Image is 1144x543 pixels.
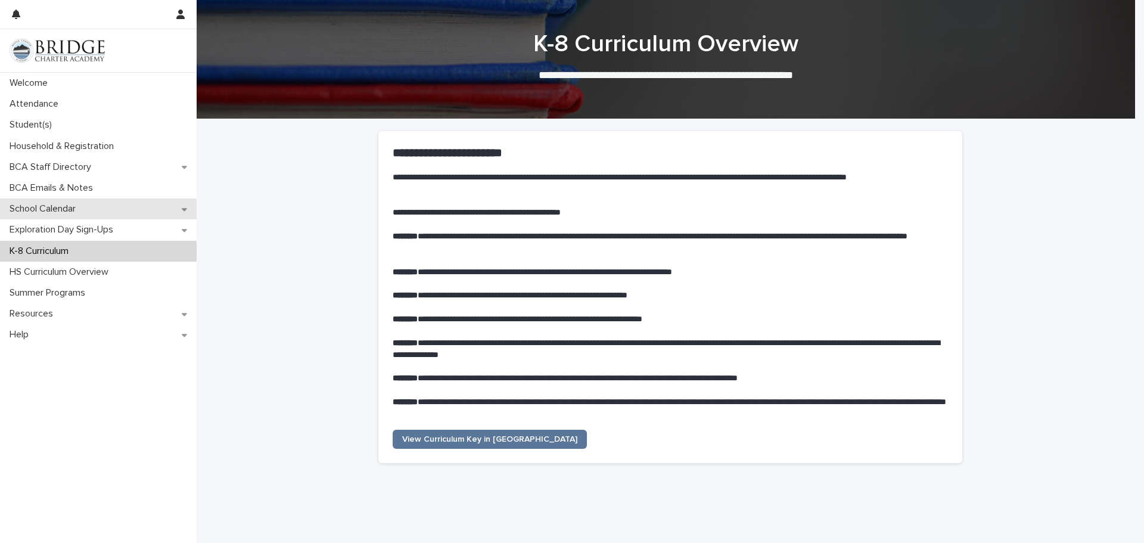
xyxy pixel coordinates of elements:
img: V1C1m3IdTEidaUdm9Hs0 [10,39,105,63]
a: View Curriculum Key in [GEOGRAPHIC_DATA] [393,430,587,449]
p: Resources [5,308,63,319]
p: BCA Emails & Notes [5,182,102,194]
p: Student(s) [5,119,61,131]
p: Attendance [5,98,68,110]
p: Help [5,329,38,340]
h1: K-8 Curriculum Overview [374,30,958,58]
p: HS Curriculum Overview [5,266,118,278]
p: BCA Staff Directory [5,162,101,173]
p: Exploration Day Sign-Ups [5,224,123,235]
p: Summer Programs [5,287,95,299]
p: Welcome [5,77,57,89]
p: K-8 Curriculum [5,246,78,257]
span: View Curriculum Key in [GEOGRAPHIC_DATA] [402,435,577,443]
p: School Calendar [5,203,85,215]
p: Household & Registration [5,141,123,152]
